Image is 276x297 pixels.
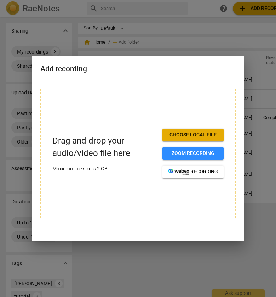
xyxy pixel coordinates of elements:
button: Choose local file [162,129,224,141]
p: Drag and drop your audio/video file here [52,135,157,159]
span: Choose local file [168,131,218,139]
span: recording [168,168,218,175]
h2: Add recording [40,65,236,73]
p: Maximum file size is 2 GB [52,165,157,173]
button: Zoom recording [162,147,224,160]
button: recording [162,166,224,178]
span: Zoom recording [168,150,218,157]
